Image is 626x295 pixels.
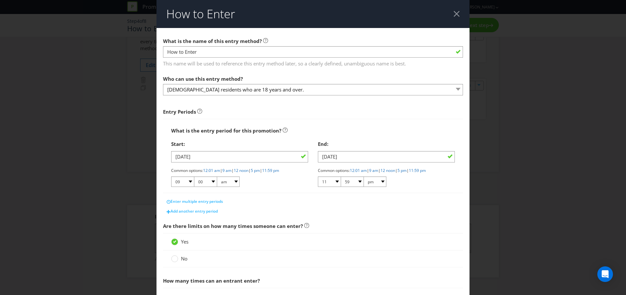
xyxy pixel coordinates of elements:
span: No [181,255,187,262]
span: | [395,168,397,173]
span: | [248,168,251,173]
span: What is the entry period for this promotion? [171,127,281,134]
span: What is the name of this entry method? [163,38,262,44]
input: DD/MM/YY [171,151,308,162]
div: End: [318,137,455,151]
span: This name will be used to reference this entry method later, so a clearly defined, unambiguous na... [163,58,463,67]
span: | [260,168,262,173]
span: Common options: [318,168,350,173]
a: 12 noon [234,168,248,173]
button: Add another entry period [163,206,221,216]
a: 11:59 pm [409,168,426,173]
a: 12:01 am [350,168,367,173]
div: Open Intercom Messenger [597,266,613,282]
span: | [407,168,409,173]
span: Are there limits on how many times someone can enter? [163,223,303,229]
a: 5 pm [251,168,260,173]
a: 5 pm [397,168,407,173]
a: 12 noon [380,168,395,173]
span: How many times can an entrant enter? [163,277,260,284]
span: Common options: [171,168,203,173]
button: Enter multiple entry periods [163,197,227,206]
span: | [231,168,234,173]
span: Yes [181,238,188,245]
span: | [220,168,222,173]
h2: How to Enter [166,7,235,21]
span: Enter multiple entry periods [171,199,223,204]
a: 12:01 am [203,168,220,173]
strong: Entry Periods [163,108,196,115]
span: Who can use this entry method? [163,76,243,82]
div: Start: [171,137,308,151]
a: 9 am [369,168,378,173]
span: | [367,168,369,173]
input: DD/MM/YY [318,151,455,162]
span: Add another entry period [171,208,218,214]
span: | [378,168,380,173]
a: 11:59 pm [262,168,279,173]
a: 9 am [222,168,231,173]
